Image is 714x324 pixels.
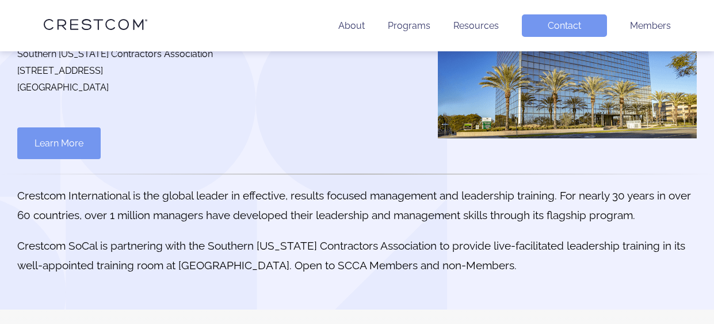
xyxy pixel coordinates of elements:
[17,236,697,275] p: Crestcom SoCal is partnering with the Southern [US_STATE] Contractors Association to provide live...
[388,20,430,31] a: Programs
[453,20,499,31] a: Resources
[17,186,697,225] p: Crestcom International is the global leader in effective, results focused management and leadersh...
[338,20,365,31] a: About
[522,14,607,37] a: Contact
[17,46,346,96] p: Southern [US_STATE] Contractors Association [STREET_ADDRESS] [GEOGRAPHIC_DATA]
[630,20,671,31] a: Members
[17,127,101,159] a: Learn More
